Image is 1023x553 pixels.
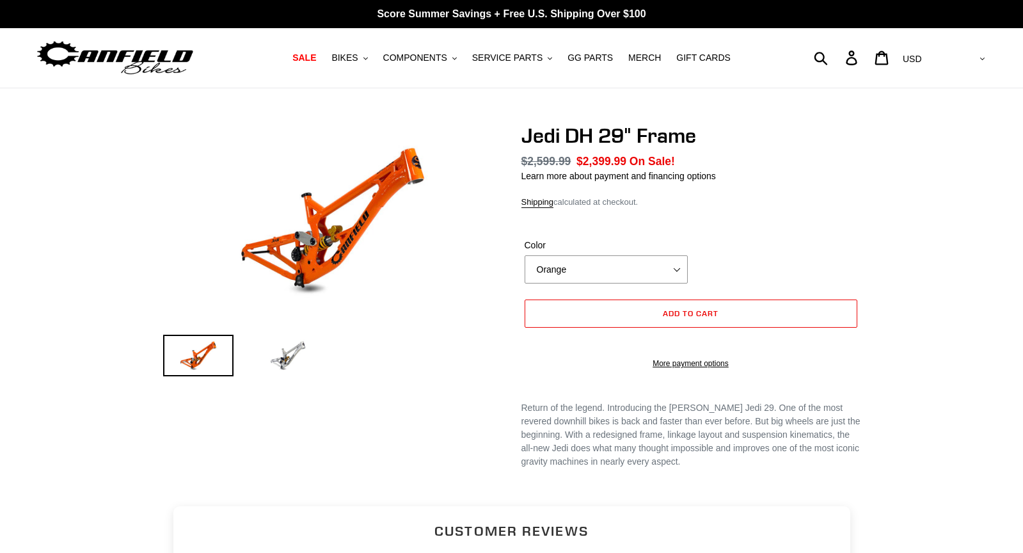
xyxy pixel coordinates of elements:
span: GIFT CARDS [676,52,731,63]
a: More payment options [525,358,857,369]
span: On Sale! [630,153,675,170]
a: SALE [286,49,322,67]
span: Add to cart [663,309,718,318]
button: Add to cart [525,300,857,328]
span: GG PARTS [567,52,613,63]
div: Return of the legend. Introducing the [PERSON_NAME] Jedi 29. One of the most revered downhill bik... [521,401,860,469]
a: GIFT CARDS [670,49,737,67]
span: $2,399.99 [576,155,626,168]
h2: Customer Reviews [184,522,840,540]
button: BIKES [325,49,374,67]
img: Load image into Gallery viewer, Jedi DH 29&quot; Frame [163,335,234,376]
img: Load image into Gallery viewer, Jedi DH 29&quot; Frame [253,335,323,376]
button: SERVICE PARTS [466,49,559,67]
a: Learn more about payment and financing options [521,171,716,181]
input: Search [821,44,853,72]
h1: Jedi DH 29" Frame [521,124,860,148]
span: MERCH [628,52,661,63]
span: BIKES [331,52,358,63]
a: GG PARTS [561,49,619,67]
div: calculated at checkout. [521,196,860,209]
span: SERVICE PARTS [472,52,543,63]
span: SALE [292,52,316,63]
s: $2,599.99 [521,155,571,168]
img: Canfield Bikes [35,38,195,78]
a: MERCH [622,49,667,67]
a: Shipping [521,197,554,208]
label: Color [525,239,688,252]
button: COMPONENTS [377,49,463,67]
span: COMPONENTS [383,52,447,63]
